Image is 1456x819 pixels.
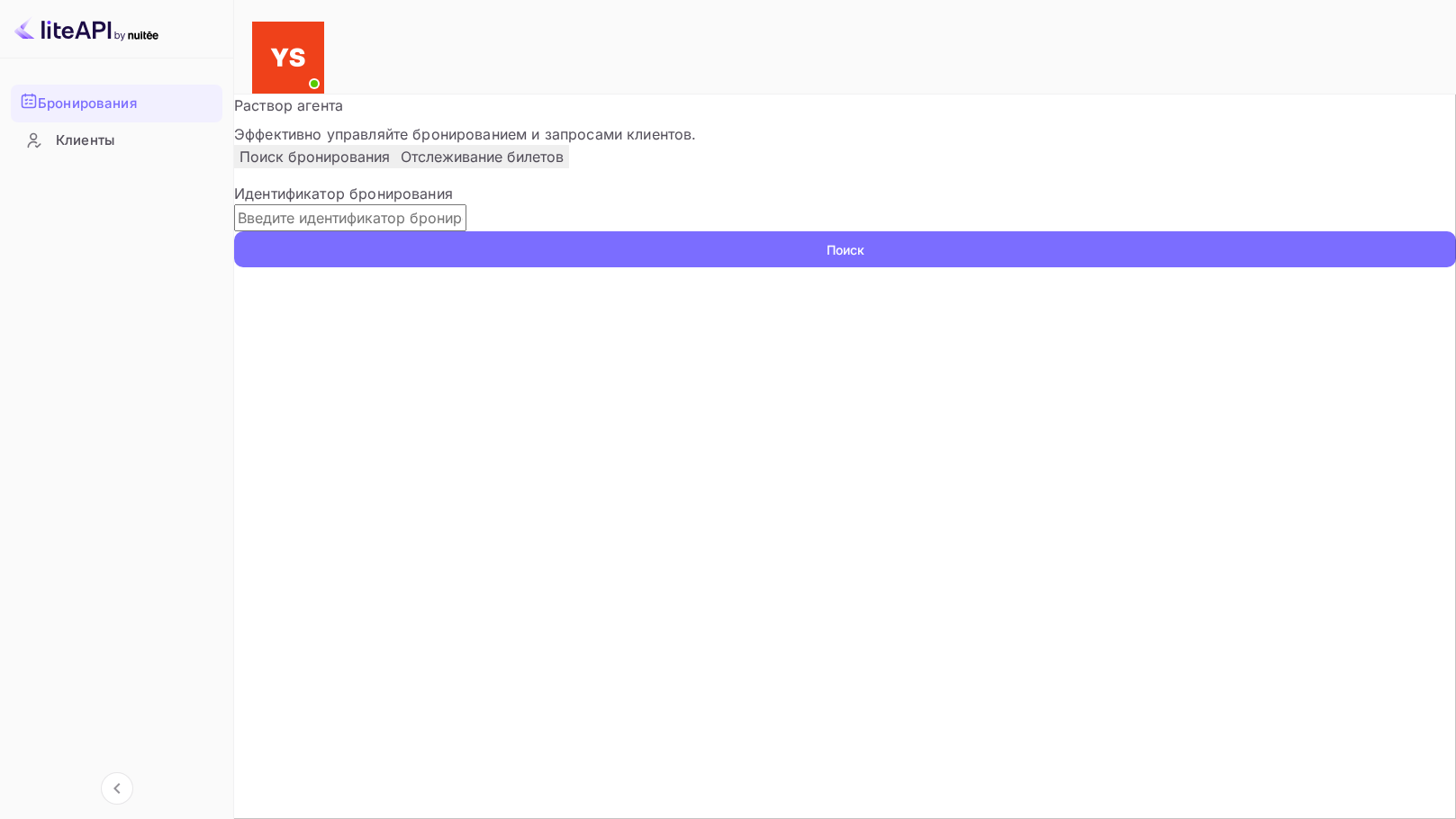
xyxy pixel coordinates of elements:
img: Логотип LiteAPI [14,14,158,43]
button: Свернуть навигацию [101,772,133,805]
ya-tr-span: Идентификатор бронирования [234,184,453,202]
input: Введите идентификатор бронирования (например, 63782194) [234,204,466,231]
button: Поиск [234,231,1456,267]
ya-tr-span: Раствор агента [234,96,343,114]
a: Бронирования [11,85,222,121]
div: Клиенты [11,123,222,158]
a: Клиенты [11,123,222,157]
ya-tr-span: Бронирования [38,94,137,114]
img: Служба Поддержки Яндекса [252,22,324,94]
ya-tr-span: Отслеживание билетов [401,148,564,166]
ya-tr-span: Поиск бронирования [240,148,390,166]
ya-tr-span: Поиск [827,240,864,259]
div: Бронирования [11,85,222,122]
ya-tr-span: Эффективно управляйте бронированием и запросами клиентов. [234,125,697,143]
ya-tr-span: Клиенты [56,130,114,151]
